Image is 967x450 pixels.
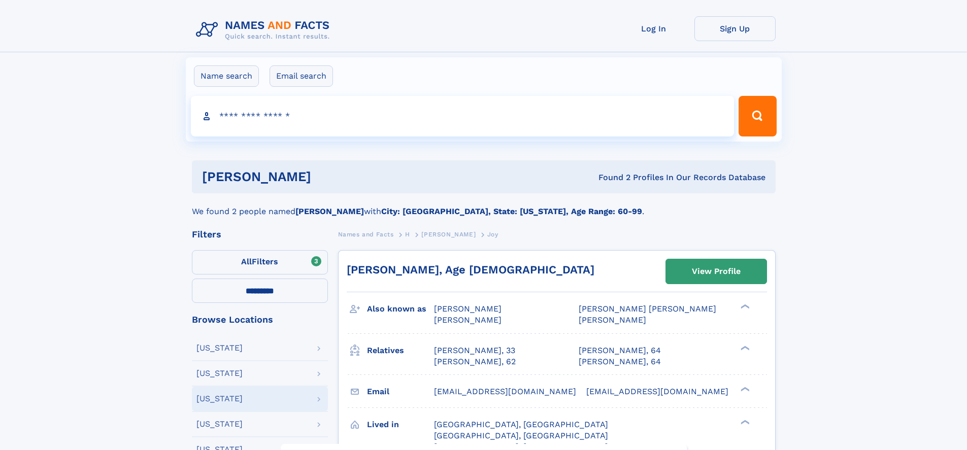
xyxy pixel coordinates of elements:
[487,231,498,238] span: Joy
[579,315,646,325] span: [PERSON_NAME]
[405,228,410,240] a: H
[434,345,515,356] a: [PERSON_NAME], 33
[738,386,750,392] div: ❯
[421,228,476,240] a: [PERSON_NAME]
[367,416,434,433] h3: Lived in
[434,431,608,440] span: [GEOGRAPHIC_DATA], [GEOGRAPHIC_DATA]
[694,16,776,41] a: Sign Up
[367,342,434,359] h3: Relatives
[434,315,502,325] span: [PERSON_NAME]
[579,356,661,367] a: [PERSON_NAME], 64
[194,65,259,87] label: Name search
[202,170,455,183] h1: [PERSON_NAME]
[241,257,252,266] span: All
[192,16,338,44] img: Logo Names and Facts
[738,303,750,310] div: ❯
[192,193,776,218] div: We found 2 people named with .
[381,206,642,216] b: City: [GEOGRAPHIC_DATA], State: [US_STATE], Age Range: 60-99
[579,345,661,356] a: [PERSON_NAME], 64
[421,231,476,238] span: [PERSON_NAME]
[434,420,608,429] span: [GEOGRAPHIC_DATA], [GEOGRAPHIC_DATA]
[692,260,741,283] div: View Profile
[196,420,243,428] div: [US_STATE]
[192,230,328,239] div: Filters
[367,383,434,400] h3: Email
[196,369,243,377] div: [US_STATE]
[192,250,328,274] label: Filters
[738,344,750,351] div: ❯
[455,172,765,183] div: Found 2 Profiles In Our Records Database
[270,65,333,87] label: Email search
[434,304,502,314] span: [PERSON_NAME]
[739,96,776,136] button: Search Button
[196,395,243,403] div: [US_STATE]
[434,387,576,396] span: [EMAIL_ADDRESS][DOMAIN_NAME]
[295,206,364,216] b: [PERSON_NAME]
[586,387,728,396] span: [EMAIL_ADDRESS][DOMAIN_NAME]
[338,228,394,240] a: Names and Facts
[613,16,694,41] a: Log In
[192,315,328,324] div: Browse Locations
[196,344,243,352] div: [US_STATE]
[347,263,594,276] a: [PERSON_NAME], Age [DEMOGRAPHIC_DATA]
[367,300,434,318] h3: Also known as
[666,259,766,284] a: View Profile
[405,231,410,238] span: H
[738,419,750,425] div: ❯
[191,96,735,136] input: search input
[579,304,716,314] span: [PERSON_NAME] [PERSON_NAME]
[434,356,516,367] a: [PERSON_NAME], 62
